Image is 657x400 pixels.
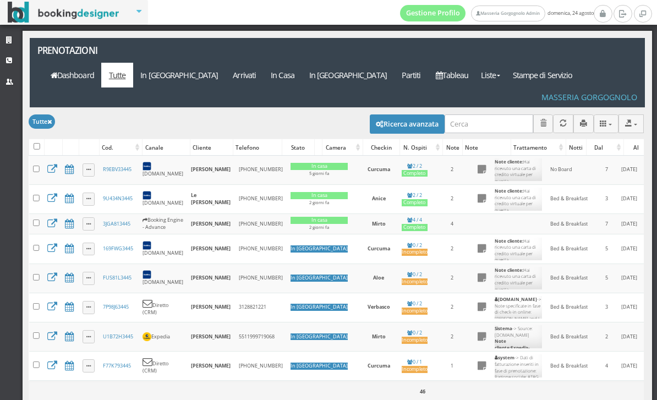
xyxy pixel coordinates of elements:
[291,217,348,224] div: In casa
[431,264,473,293] td: 2
[445,114,533,133] input: Cerca
[235,322,287,351] td: 5511999719068
[226,63,264,87] a: Arrivati
[191,191,231,206] b: Le [PERSON_NAME]
[133,63,226,87] a: In [GEOGRAPHIC_DATA]
[400,140,442,155] div: N. Ospiti
[402,308,428,315] div: Incompleto
[103,333,133,340] a: U1B72H3445
[143,332,151,341] img: expedia-logo.png
[616,322,643,351] td: [DATE]
[139,184,187,213] td: [DOMAIN_NAME]
[139,352,187,381] td: Diretto (CRM)
[598,264,616,293] td: 5
[402,170,428,177] div: Completo
[495,238,523,244] b: Note cliente:
[598,352,616,381] td: 4
[291,245,348,253] div: In [GEOGRAPHIC_DATA]
[139,322,187,351] td: Expedia
[235,293,287,322] td: 3128821221
[495,296,542,379] div: -> Note specificate in fase di check-in online: [PERSON_NAME] and I ([PERSON_NAME]) will be trave...
[402,278,428,286] div: Incompleto
[495,188,542,239] div: Hai ricevuto una carta di credito virtuale per questa prenotazione.Puoi effettuare l'addebito a p...
[373,274,384,281] b: Aloe
[103,303,129,310] a: 7P98J63445
[143,241,151,250] img: 7STAjs-WNfZHmYllyLag4gdhmHm8JrbmzVrznejwAeLEbpu0yDt-GlJaDipzXAZBN18=w300
[400,5,594,21] span: domenica, 24 agosto
[235,234,287,264] td: [PHONE_NUMBER]
[291,304,348,311] div: In [GEOGRAPHIC_DATA]
[541,92,637,102] h4: Masseria Gorgognolo
[471,6,545,21] a: Masseria Gorgognolo Admin
[103,362,131,369] a: F77K793445
[546,352,598,381] td: Bed & Breakfast
[616,184,643,213] td: [DATE]
[143,270,151,279] img: 7STAjs-WNfZHmYllyLag4gdhmHm8JrbmzVrznejwAeLEbpu0yDt-GlJaDipzXAZBN18=w300
[598,293,616,322] td: 3
[103,166,132,173] a: R9EBV33445
[476,63,505,87] a: Liste
[30,38,144,63] a: Prenotazioni
[546,322,598,351] td: Bed & Breakfast
[139,155,187,184] td: [DOMAIN_NAME]
[368,245,390,252] b: Curcuma
[103,274,132,281] a: FUS81L3445
[402,224,428,231] div: Completo
[587,140,623,155] div: Dal
[431,213,473,234] td: 4
[553,114,573,133] button: Aggiorna
[139,293,187,322] td: Diretto (CRM)
[139,213,187,234] td: Booking Engine - Advance
[598,213,616,234] td: 7
[103,245,133,252] a: 169FWG3445
[495,158,542,222] div: Hai ricevuto una carta di credito virtuale per questa prenotazione.Puoi effettuare l'addebito a p...
[8,2,119,23] img: BookingDesigner.com
[495,354,514,360] b: system
[428,63,476,87] a: Tableau
[402,249,428,256] div: Incompleto
[495,267,523,273] b: Note cliente:
[291,192,348,199] div: In casa
[370,114,445,133] button: Ricerca avanzata
[546,293,598,322] td: Bed & Breakfast
[235,213,287,234] td: [PHONE_NUMBER]
[495,338,511,350] b: Note cliente:
[495,296,537,302] b: [DOMAIN_NAME]
[598,184,616,213] td: 3
[191,245,231,252] b: [PERSON_NAME]
[546,234,598,264] td: Bed & Breakfast
[368,362,390,369] b: Curcuma
[431,234,473,264] td: 2
[495,267,542,331] div: Hai ricevuto una carta di credito virtuale per questa prenotazione.Puoi effettuare l'addebito a p...
[235,352,287,381] td: [PHONE_NUMBER]
[309,224,329,230] small: 2 giorni fa
[495,325,512,331] b: Sistema
[616,352,643,381] td: [DATE]
[235,155,287,184] td: [PHONE_NUMBER]
[103,195,133,202] a: 9U434N3445
[618,114,644,133] button: Export
[546,155,598,184] td: No Board
[372,333,386,340] b: Mirto
[394,63,428,87] a: Partiti
[505,63,580,87] a: Stampe di Servizio
[546,264,598,293] td: Bed & Breakfast
[402,162,428,177] a: 2 / 2Completo
[191,362,231,369] b: [PERSON_NAME]
[402,300,428,315] a: 0 / 2Incompleto
[420,388,425,395] b: 46
[309,171,329,176] small: 5 giorni fa
[616,234,643,264] td: [DATE]
[139,234,187,264] td: [DOMAIN_NAME]
[363,140,399,155] div: Checkin
[495,238,542,289] div: Hai ricevuto una carta di credito virtuale per questa prenotazione.Puoi effettuare l'addebito a p...
[495,158,523,165] b: Note cliente:
[143,140,189,155] div: Canale
[431,293,473,322] td: 2
[191,166,231,173] b: [PERSON_NAME]
[43,63,101,87] a: Dashboard
[291,163,348,170] div: In casa
[264,63,302,87] a: In Casa
[616,155,643,184] td: [DATE]
[143,162,151,171] img: 7STAjs-WNfZHmYllyLag4gdhmHm8JrbmzVrznejwAeLEbpu0yDt-GlJaDipzXAZBN18=w300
